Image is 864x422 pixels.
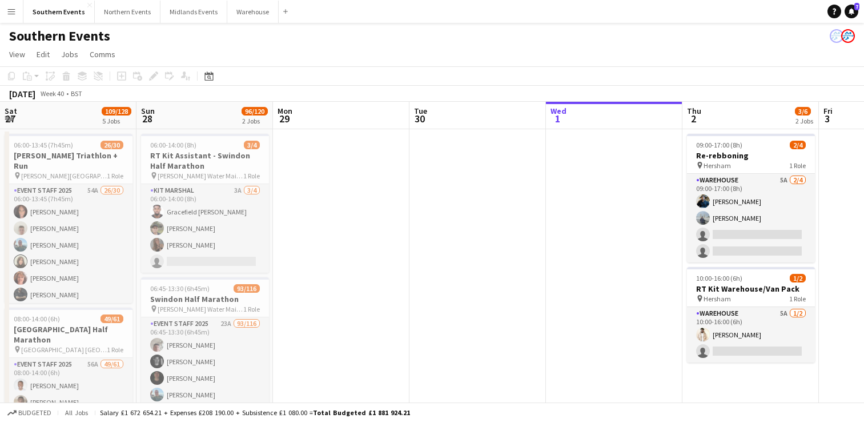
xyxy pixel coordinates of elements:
[313,408,410,417] span: Total Budgeted £1 881 924.21
[9,49,25,59] span: View
[5,150,132,171] h3: [PERSON_NAME] Triathlon + Run
[278,106,292,116] span: Mon
[687,150,815,161] h3: Re-rebboning
[243,305,260,313] span: 1 Role
[158,172,243,180] span: [PERSON_NAME] Water Main Car Park
[823,106,833,116] span: Fri
[102,117,131,125] div: 5 Jobs
[790,274,806,282] span: 1/2
[550,106,566,116] span: Wed
[5,106,17,116] span: Sat
[795,107,811,116] span: 3/6
[790,141,806,149] span: 2/4
[687,284,815,294] h3: RT Kit Warehouse/Van Pack
[704,161,731,170] span: Hersham
[412,112,427,125] span: 30
[854,3,859,10] span: 7
[5,324,132,345] h3: [GEOGRAPHIC_DATA] Half Marathon
[789,294,806,303] span: 1 Role
[107,172,123,180] span: 1 Role
[685,112,701,125] span: 2
[141,134,269,273] app-job-card: 06:00-14:00 (8h)3/4RT Kit Assistant - Swindon Half Marathon [PERSON_NAME] Water Main Car Park1 Ro...
[696,274,742,282] span: 10:00-16:00 (6h)
[150,284,210,293] span: 06:45-13:30 (6h45m)
[3,112,17,125] span: 27
[234,284,260,293] span: 93/116
[795,117,813,125] div: 2 Jobs
[21,345,107,354] span: [GEOGRAPHIC_DATA] [GEOGRAPHIC_DATA]
[704,294,731,303] span: Hersham
[57,47,83,62] a: Jobs
[687,307,815,363] app-card-role: Warehouse5A1/210:00-16:00 (6h)[PERSON_NAME]
[18,409,51,417] span: Budgeted
[141,294,269,304] h3: Swindon Half Marathon
[687,267,815,363] app-job-card: 10:00-16:00 (6h)1/2RT Kit Warehouse/Van Pack Hersham1 RoleWarehouse5A1/210:00-16:00 (6h)[PERSON_N...
[841,29,855,43] app-user-avatar: RunThrough Events
[6,407,53,419] button: Budgeted
[9,27,110,45] h1: Southern Events
[5,134,132,303] app-job-card: 06:00-13:45 (7h45m)26/30[PERSON_NAME] Triathlon + Run [PERSON_NAME][GEOGRAPHIC_DATA], [GEOGRAPHIC...
[243,172,260,180] span: 1 Role
[61,49,78,59] span: Jobs
[242,107,268,116] span: 96/120
[71,89,82,98] div: BST
[845,5,858,18] a: 7
[21,172,107,180] span: [PERSON_NAME][GEOGRAPHIC_DATA], [GEOGRAPHIC_DATA], [GEOGRAPHIC_DATA]
[160,1,227,23] button: Midlands Events
[242,117,267,125] div: 2 Jobs
[5,47,30,62] a: View
[32,47,54,62] a: Edit
[102,107,131,116] span: 109/128
[150,141,196,149] span: 06:00-14:00 (8h)
[101,141,123,149] span: 26/30
[14,141,73,149] span: 06:00-13:45 (7h45m)
[789,161,806,170] span: 1 Role
[244,141,260,149] span: 3/4
[14,314,60,323] span: 08:00-14:00 (6h)
[101,314,123,323] span: 49/61
[107,345,123,354] span: 1 Role
[23,1,95,23] button: Southern Events
[38,89,66,98] span: Week 40
[549,112,566,125] span: 1
[141,184,269,273] app-card-role: Kit Marshal3A3/406:00-14:00 (8h)Gracefield [PERSON_NAME][PERSON_NAME][PERSON_NAME]
[85,47,120,62] a: Comms
[158,305,243,313] span: [PERSON_NAME] Water Main Car Park
[37,49,50,59] span: Edit
[696,141,742,149] span: 09:00-17:00 (8h)
[100,408,410,417] div: Salary £1 672 654.21 + Expenses £208 190.00 + Subsistence £1 080.00 =
[141,150,269,171] h3: RT Kit Assistant - Swindon Half Marathon
[141,106,155,116] span: Sun
[830,29,843,43] app-user-avatar: RunThrough Events
[95,1,160,23] button: Northern Events
[276,112,292,125] span: 29
[687,174,815,262] app-card-role: Warehouse5A2/409:00-17:00 (8h)[PERSON_NAME][PERSON_NAME]
[90,49,115,59] span: Comms
[687,106,701,116] span: Thu
[687,134,815,262] app-job-card: 09:00-17:00 (8h)2/4Re-rebboning Hersham1 RoleWarehouse5A2/409:00-17:00 (8h)[PERSON_NAME][PERSON_N...
[63,408,90,417] span: All jobs
[822,112,833,125] span: 3
[139,112,155,125] span: 28
[227,1,279,23] button: Warehouse
[414,106,427,116] span: Tue
[9,88,35,99] div: [DATE]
